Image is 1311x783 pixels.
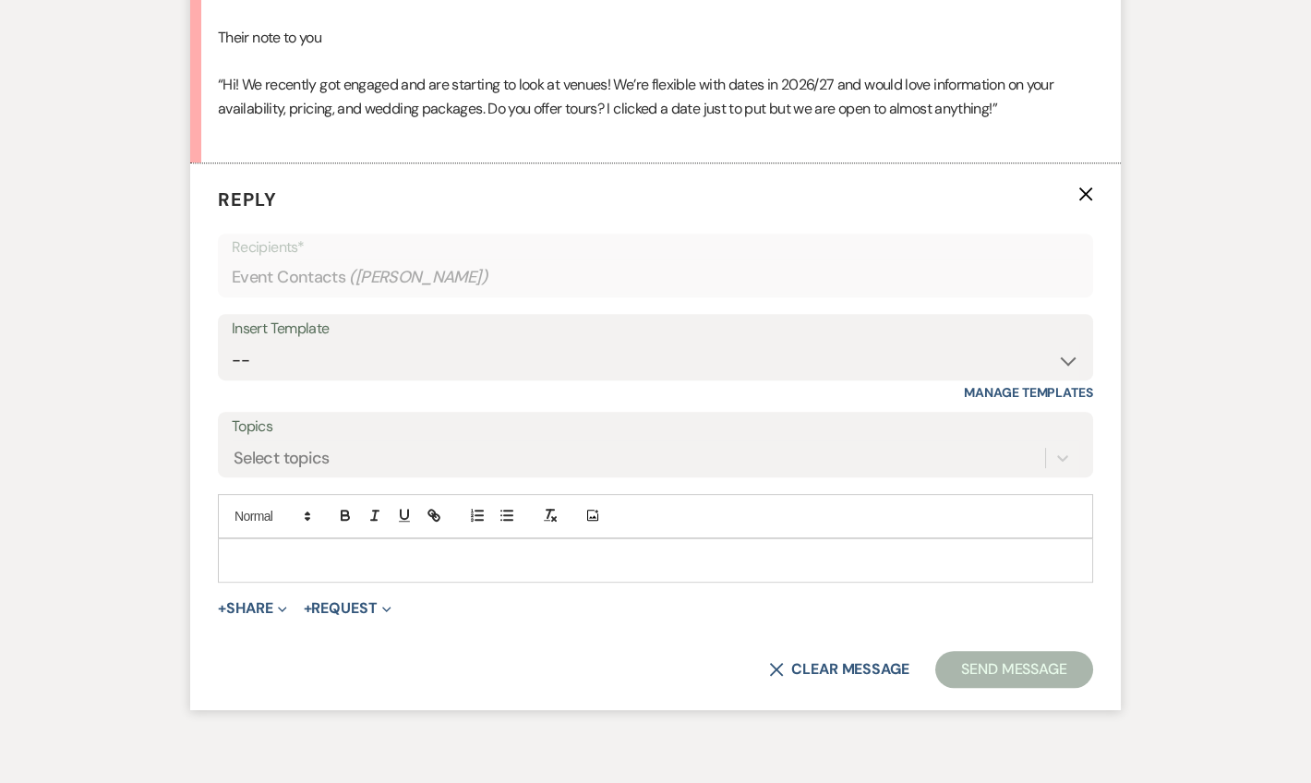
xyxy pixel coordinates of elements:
span: Reply [218,187,277,211]
span: + [304,601,312,616]
button: Clear message [769,662,909,677]
div: Select topics [234,445,330,470]
label: Topics [232,414,1079,440]
button: Request [304,601,391,616]
a: Manage Templates [964,384,1093,401]
button: Send Message [935,651,1093,688]
span: ( [PERSON_NAME] ) [349,265,487,290]
button: Share [218,601,287,616]
div: Insert Template [232,316,1079,343]
p: Recipients* [232,235,1079,259]
div: Event Contacts [232,259,1079,295]
span: + [218,601,226,616]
